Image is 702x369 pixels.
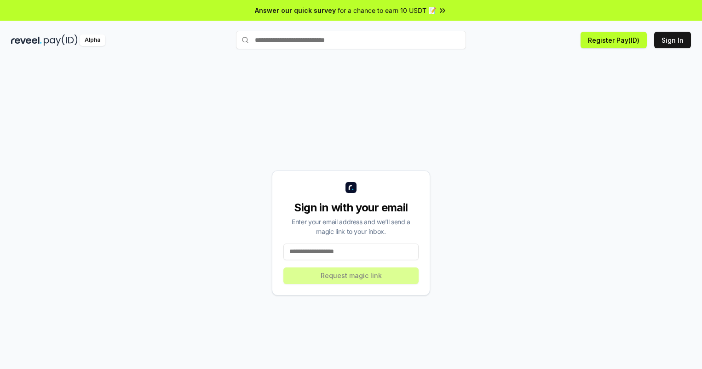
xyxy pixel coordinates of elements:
button: Sign In [654,32,691,48]
span: for a chance to earn 10 USDT 📝 [338,6,436,15]
img: pay_id [44,34,78,46]
button: Register Pay(ID) [581,32,647,48]
div: Sign in with your email [283,200,419,215]
div: Alpha [80,34,105,46]
img: logo_small [345,182,357,193]
div: Enter your email address and we’ll send a magic link to your inbox. [283,217,419,236]
span: Answer our quick survey [255,6,336,15]
img: reveel_dark [11,34,42,46]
